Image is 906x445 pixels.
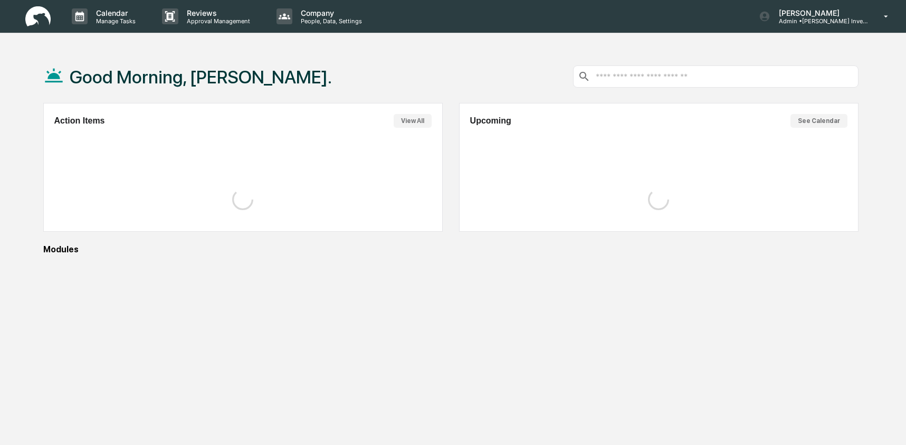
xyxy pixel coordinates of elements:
p: [PERSON_NAME] [770,8,869,17]
button: See Calendar [790,114,847,128]
p: Manage Tasks [88,17,141,25]
h1: Good Morning, [PERSON_NAME]. [70,67,332,88]
button: View All [394,114,432,128]
p: Reviews [178,8,255,17]
h2: Action Items [54,116,105,126]
img: logo [25,6,51,27]
p: Approval Management [178,17,255,25]
p: Calendar [88,8,141,17]
p: Admin • [PERSON_NAME] Investment Advisory [770,17,869,25]
h2: Upcoming [470,116,511,126]
p: People, Data, Settings [292,17,367,25]
div: Modules [43,244,859,254]
p: Company [292,8,367,17]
